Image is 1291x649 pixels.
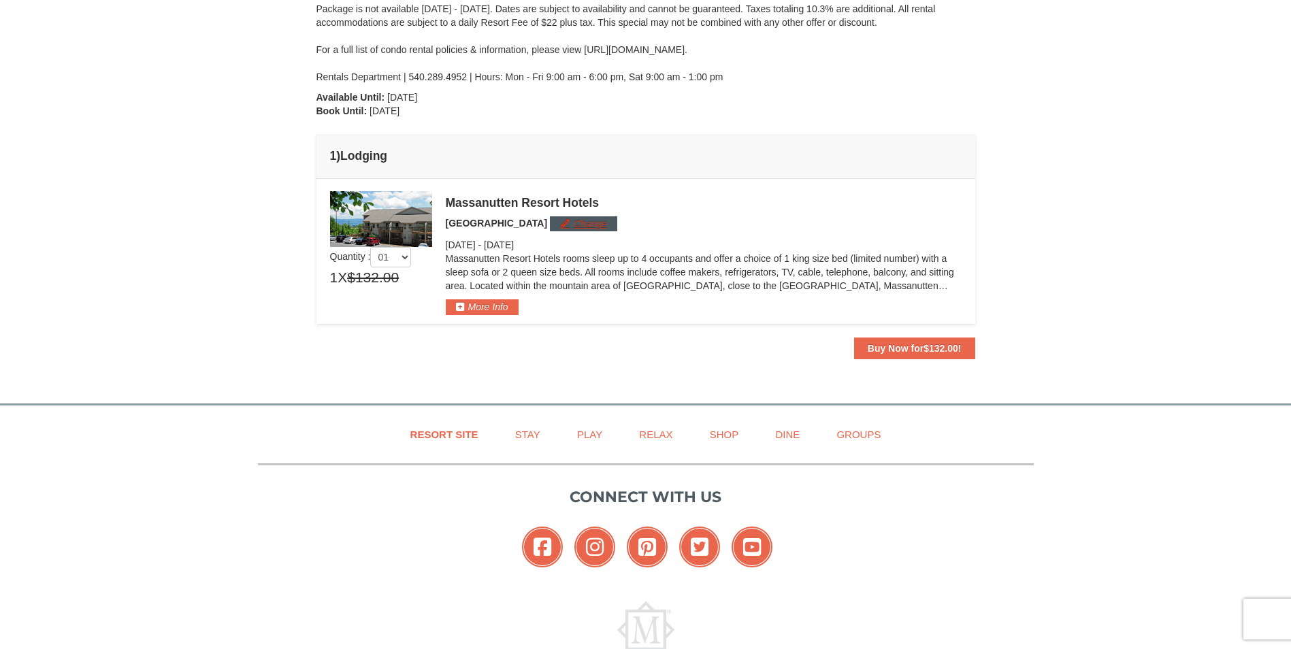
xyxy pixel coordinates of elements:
[560,419,619,450] a: Play
[330,251,412,262] span: Quantity :
[347,267,399,288] span: $132.00
[336,149,340,163] span: )
[330,267,338,288] span: 1
[387,92,417,103] span: [DATE]
[758,419,817,450] a: Dine
[819,419,898,450] a: Groups
[338,267,347,288] span: X
[330,149,962,163] h4: 1 Lodging
[446,299,519,314] button: More Info
[316,92,385,103] strong: Available Until:
[622,419,689,450] a: Relax
[330,191,432,247] img: 19219026-1-e3b4ac8e.jpg
[478,239,481,250] span: -
[484,239,514,250] span: [DATE]
[258,486,1034,508] p: Connect with us
[868,343,962,354] strong: Buy Now for !
[316,105,367,116] strong: Book Until:
[446,196,962,210] div: Massanutten Resort Hotels
[498,419,557,450] a: Stay
[446,252,962,293] p: Massanutten Resort Hotels rooms sleep up to 4 occupants and offer a choice of 1 king size bed (li...
[854,337,975,359] button: Buy Now for$132.00!
[370,105,399,116] span: [DATE]
[446,218,548,229] span: [GEOGRAPHIC_DATA]
[693,419,756,450] a: Shop
[446,239,476,250] span: [DATE]
[393,419,495,450] a: Resort Site
[924,343,958,354] span: $132.00
[550,216,617,231] button: Change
